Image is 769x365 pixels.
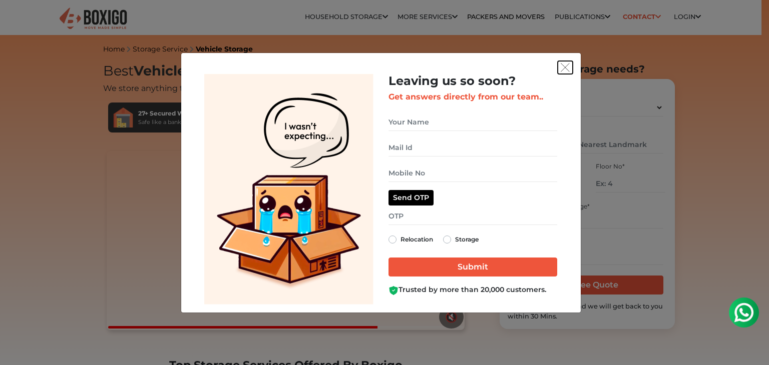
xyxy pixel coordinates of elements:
[389,284,557,295] div: Trusted by more than 20,000 customers.
[389,113,557,131] input: Your Name
[204,74,373,304] img: Lead Welcome Image
[389,285,399,295] img: Boxigo Customer Shield
[389,92,557,101] h3: Get answers directly from our team..
[401,233,433,245] label: Relocation
[455,233,479,245] label: Storage
[389,190,434,205] button: Send OTP
[389,164,557,182] input: Mobile No
[10,10,30,30] img: whatsapp-icon.svg
[389,74,557,88] h2: Leaving us so soon?
[389,257,557,276] input: Submit
[389,207,557,225] input: OTP
[389,139,557,156] input: Mail Id
[561,63,570,72] img: exit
